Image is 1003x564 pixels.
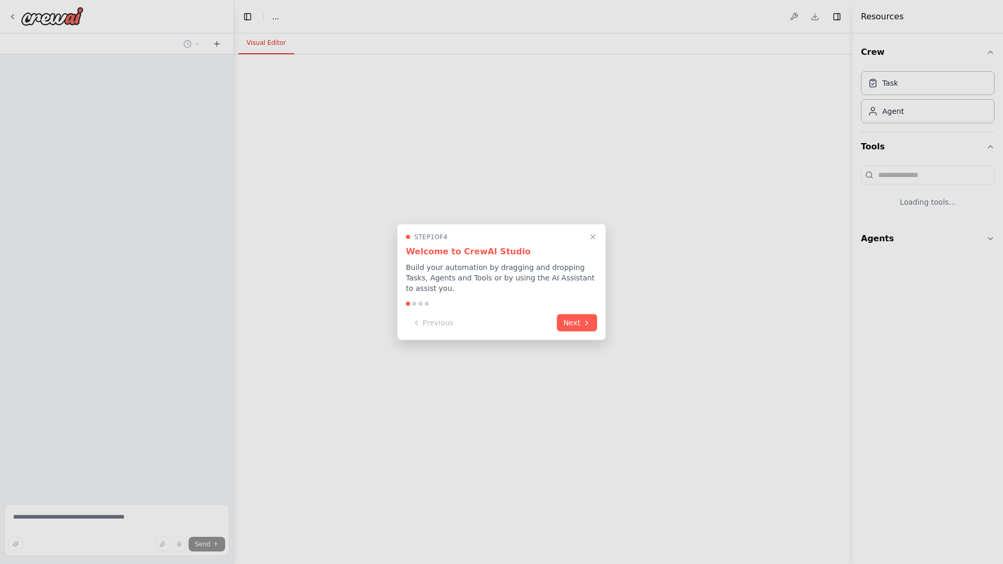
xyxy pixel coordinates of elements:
p: Build your automation by dragging and dropping Tasks, Agents and Tools or by using the AI Assista... [406,262,597,293]
h3: Welcome to CrewAI Studio [406,245,597,258]
button: Close walkthrough [587,231,599,243]
button: Previous [406,314,460,332]
button: Next [557,314,597,332]
span: Step 1 of 4 [414,233,448,241]
button: Hide left sidebar [240,9,255,24]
